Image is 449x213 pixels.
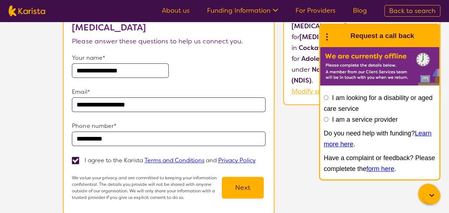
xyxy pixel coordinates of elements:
p: Do you need help with funding? . [324,128,436,150]
a: Modify search [292,87,336,96]
p: We value your privacy and are committed to keeping your information confidential. The details you... [72,175,220,201]
p: Please answer these questions to help us connect you. [72,36,265,47]
a: For Providers [295,6,336,15]
label: I am a service provider [332,116,398,123]
p: Email* [72,87,265,97]
p: for [292,32,432,42]
b: [MEDICAL_DATA] [299,33,355,41]
p: Have a complaint or feedback? Please completete the . [324,153,436,174]
h1: Request a call back [350,30,414,41]
button: Channel Menu [418,184,438,204]
img: Karista logo [9,5,45,16]
p: You have selected [292,10,432,97]
label: I am looking for a disability or aged care service [324,94,432,112]
a: Terms and Conditions [144,156,204,164]
b: Cockatoo (3781) [299,43,350,52]
a: Privacy Policy [218,156,255,164]
p: I agree to the Karista and [84,156,255,164]
b: Adolescent - 12 to 17 [301,54,367,63]
a: Back to search [384,5,440,17]
b: Let us help you connect to Posity Telehealth - [MEDICAL_DATA] [72,11,263,33]
b: Posity Telehealth - [MEDICAL_DATA] [292,11,408,30]
a: Blog [353,6,367,15]
a: form here [366,165,394,172]
p: in [292,42,432,53]
button: Next [222,177,264,199]
a: About us [162,6,190,15]
img: Karista offline chat form to request call back [320,47,439,85]
p: Phone number* [72,121,265,131]
p: Your name* [72,53,265,63]
a: Funding Information [207,6,278,15]
p: for [292,53,432,64]
img: Karista [332,29,346,43]
b: National Disability Insurance Scheme (NDIS) [292,65,432,85]
span: Back to search [389,7,436,15]
p: under . [292,64,432,86]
